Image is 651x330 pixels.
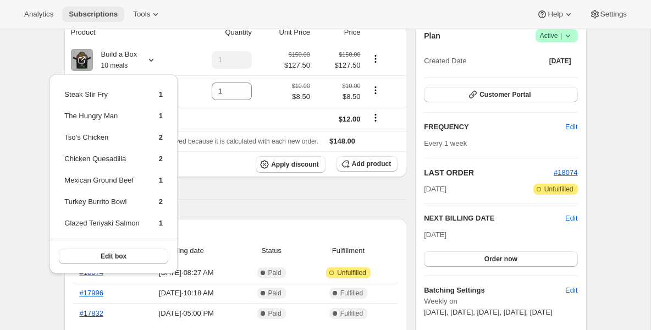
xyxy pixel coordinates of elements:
[93,49,137,71] div: Build a Box
[565,122,577,133] span: Edit
[101,62,128,69] small: 10 meals
[337,268,366,277] span: Unfulfilled
[340,309,363,318] span: Fulfilled
[306,245,391,256] span: Fulfillment
[424,213,565,224] h2: NEXT BILLING DATE
[484,255,517,263] span: Order now
[530,7,580,22] button: Help
[126,7,168,22] button: Tools
[424,285,565,296] h6: Batching Settings
[292,82,310,89] small: $10.00
[135,267,237,278] span: [DATE] · 08:27 AM
[317,60,361,71] span: $127.50
[336,156,398,172] button: Add product
[352,159,391,168] span: Add product
[317,91,361,102] span: $8.50
[64,196,140,216] td: Turkey Burrito Bowl
[159,176,163,184] span: 1
[367,84,384,96] button: Product actions
[289,51,310,58] small: $150.00
[554,168,577,177] a: #18074
[64,89,140,109] td: Steak Stir Fry
[284,60,310,71] span: $127.50
[101,252,126,261] span: Edit box
[159,197,163,206] span: 2
[69,10,118,19] span: Subscriptions
[424,308,553,316] span: [DATE], [DATE], [DATE], [DATE], [DATE]
[424,30,440,41] h2: Plan
[424,184,446,195] span: [DATE]
[342,82,360,89] small: $10.00
[339,51,360,58] small: $150.00
[159,155,163,163] span: 2
[583,7,633,22] button: Settings
[600,10,627,19] span: Settings
[255,20,313,45] th: Unit Price
[540,30,573,41] span: Active
[64,174,140,195] td: Mexican Ground Beef
[64,153,140,173] td: Chicken Quesadilla
[268,289,282,298] span: Paid
[292,91,310,102] span: $8.50
[424,167,554,178] h2: LAST ORDER
[159,90,163,98] span: 1
[64,131,140,152] td: Tso’s Chicken
[159,133,163,141] span: 2
[24,10,53,19] span: Analytics
[559,118,584,136] button: Edit
[73,228,398,239] h2: Payment attempts
[340,289,363,298] span: Fulfilled
[565,213,577,224] button: Edit
[554,167,577,178] button: #18074
[135,308,237,319] span: [DATE] · 05:00 PM
[135,245,237,256] span: Billing date
[543,53,578,69] button: [DATE]
[268,268,282,277] span: Paid
[339,115,361,123] span: $12.00
[135,288,237,299] span: [DATE] · 10:18 AM
[367,112,384,124] button: Shipping actions
[18,7,60,22] button: Analytics
[183,20,255,45] th: Quantity
[313,20,364,45] th: Price
[71,49,93,71] img: product img
[64,20,183,45] th: Product
[560,31,562,40] span: |
[565,285,577,296] span: Edit
[424,230,446,239] span: [DATE]
[133,10,150,19] span: Tools
[424,296,577,307] span: Weekly on
[62,7,124,22] button: Subscriptions
[479,90,531,99] span: Customer Portal
[544,185,573,194] span: Unfulfilled
[424,139,467,147] span: Every 1 week
[59,249,168,264] button: Edit box
[424,251,577,267] button: Order now
[548,10,562,19] span: Help
[256,156,325,173] button: Apply discount
[271,160,319,169] span: Apply discount
[159,219,163,227] span: 1
[268,309,282,318] span: Paid
[424,87,577,102] button: Customer Portal
[424,122,565,133] h2: FREQUENCY
[64,217,140,238] td: Glazed Teriyaki Salmon
[367,53,384,65] button: Product actions
[549,57,571,65] span: [DATE]
[559,282,584,299] button: Edit
[71,137,319,145] span: Sales tax (if applicable) is not displayed because it is calculated with each new order.
[80,289,103,297] a: #17996
[244,245,299,256] span: Status
[80,309,103,317] a: #17832
[329,137,355,145] span: $148.00
[64,110,140,130] td: The Hungry Man
[159,112,163,120] span: 1
[424,56,466,67] span: Created Date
